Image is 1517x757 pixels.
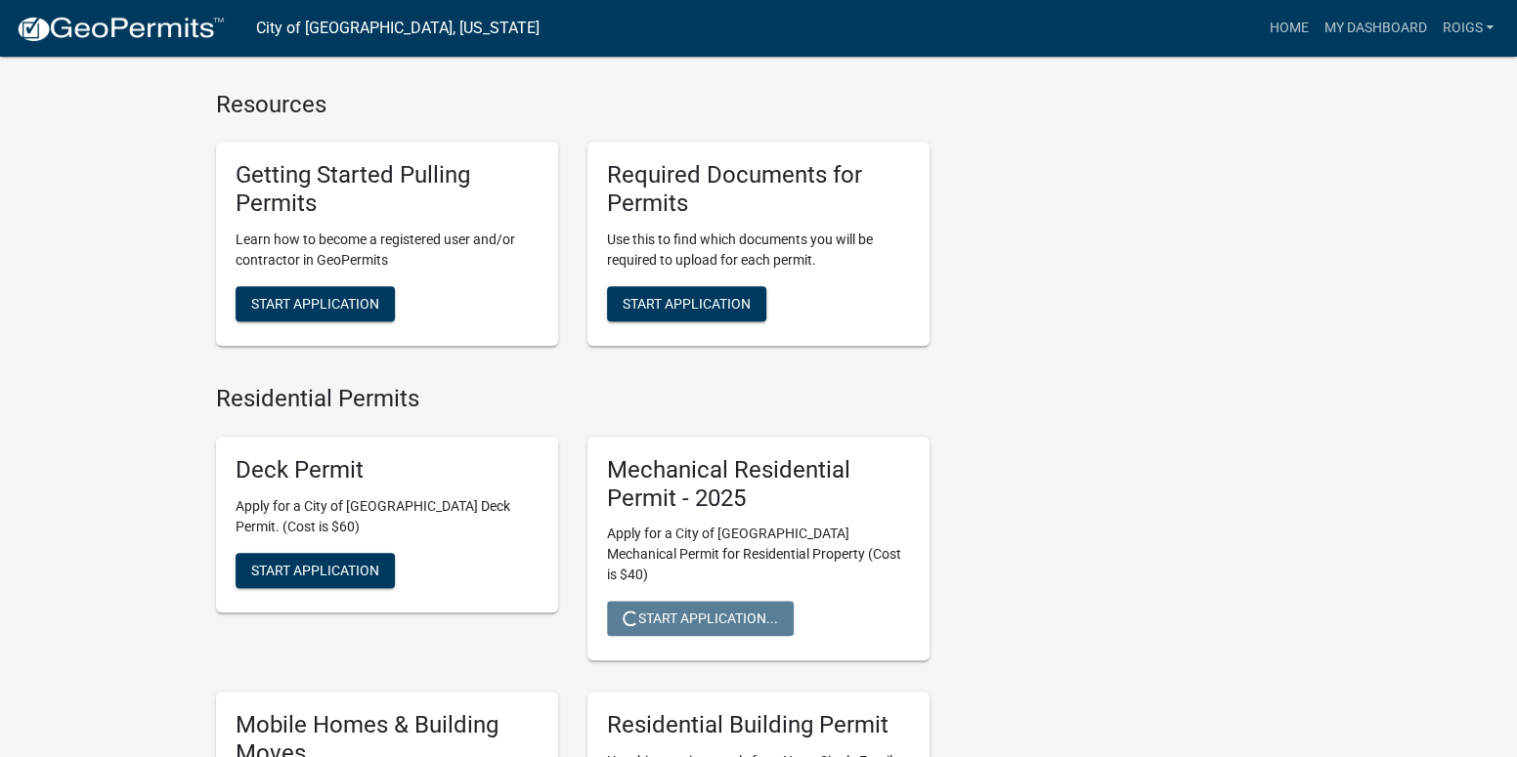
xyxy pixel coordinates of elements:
[1434,10,1501,47] a: ROIGS
[251,296,379,312] span: Start Application
[1261,10,1316,47] a: Home
[236,456,539,484] h5: Deck Permit
[607,601,794,636] button: Start Application...
[623,610,778,626] span: Start Application...
[216,91,930,119] h4: Resources
[256,12,540,45] a: City of [GEOGRAPHIC_DATA], [US_STATE]
[236,161,539,218] h5: Getting Started Pulling Permits
[216,385,930,413] h4: Residential Permits
[607,286,766,321] button: Start Application
[623,296,751,312] span: Start Application
[1316,10,1434,47] a: My Dashboard
[236,230,539,271] p: Learn how to become a registered user and/or contractor in GeoPermits
[607,456,910,513] h5: Mechanical Residential Permit - 2025
[236,286,395,321] button: Start Application
[607,230,910,271] p: Use this to find which documents you will be required to upload for each permit.
[236,496,539,537] p: Apply for a City of [GEOGRAPHIC_DATA] Deck Permit. (Cost is $60)
[607,161,910,218] h5: Required Documents for Permits
[607,711,910,739] h5: Residential Building Permit
[607,524,910,585] p: Apply for a City of [GEOGRAPHIC_DATA] Mechanical Permit for Residential Property (Cost is $40)
[251,562,379,577] span: Start Application
[236,553,395,588] button: Start Application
